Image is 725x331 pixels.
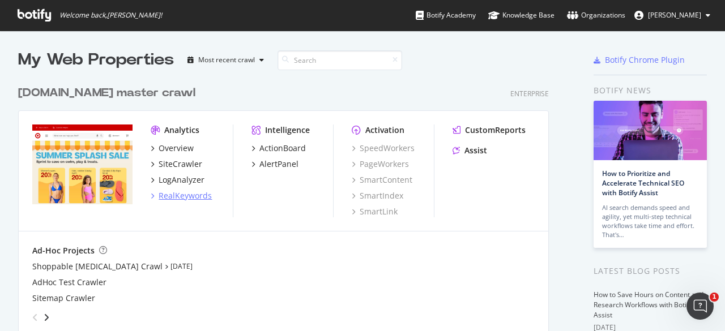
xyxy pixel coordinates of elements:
[151,174,204,186] a: LogAnalyzer
[170,261,193,271] a: [DATE]
[567,10,625,21] div: Organizations
[151,190,212,201] a: RealKeywords
[164,124,199,136] div: Analytics
[278,50,402,70] input: Search
[159,174,204,186] div: LogAnalyzer
[259,158,298,170] div: AlertPanel
[594,84,707,97] div: Botify news
[18,85,195,101] div: [DOMAIN_NAME] master crawl
[594,290,703,320] a: How to Save Hours on Content and Research Workflows with Botify Assist
[625,6,719,24] button: [PERSON_NAME]
[198,57,255,63] div: Most recent crawl
[605,54,685,66] div: Botify Chrome Plugin
[453,124,526,136] a: CustomReports
[251,143,306,154] a: ActionBoard
[710,293,719,302] span: 1
[465,124,526,136] div: CustomReports
[648,10,701,20] span: Apoorva Rao
[416,10,476,21] div: Botify Academy
[159,190,212,201] div: RealKeywords
[18,85,200,101] a: [DOMAIN_NAME] master crawl
[352,206,398,217] a: SmartLink
[453,145,487,156] a: Assist
[251,158,298,170] a: AlertPanel
[594,265,707,277] div: Latest Blog Posts
[183,51,268,69] button: Most recent crawl
[594,54,685,66] a: Botify Chrome Plugin
[32,293,95,304] a: Sitemap Crawler
[365,124,404,136] div: Activation
[159,143,194,154] div: Overview
[602,169,684,197] a: How to Prioritize and Accelerate Technical SEO with Botify Assist
[686,293,714,320] iframe: Intercom live chat
[352,158,409,170] a: PageWorkers
[32,261,163,272] a: Shoppable [MEDICAL_DATA] Crawl
[510,89,549,98] div: Enterprise
[352,143,415,154] a: SpeedWorkers
[28,308,42,326] div: angle-left
[352,174,412,186] a: SmartContent
[259,143,306,154] div: ActionBoard
[32,277,106,288] a: AdHoc Test Crawler
[59,11,162,20] span: Welcome back, [PERSON_NAME] !
[352,190,403,201] a: SmartIndex
[464,145,487,156] div: Assist
[594,101,707,160] img: How to Prioritize and Accelerate Technical SEO with Botify Assist
[265,124,310,136] div: Intelligence
[151,158,202,170] a: SiteCrawler
[602,203,698,239] div: AI search demands speed and agility, yet multi-step technical workflows take time and effort. Tha...
[32,124,133,205] img: www.target.com
[42,312,50,323] div: angle-right
[151,143,194,154] a: Overview
[32,245,95,256] div: Ad-Hoc Projects
[18,49,174,71] div: My Web Properties
[488,10,555,21] div: Knowledge Base
[159,158,202,170] div: SiteCrawler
